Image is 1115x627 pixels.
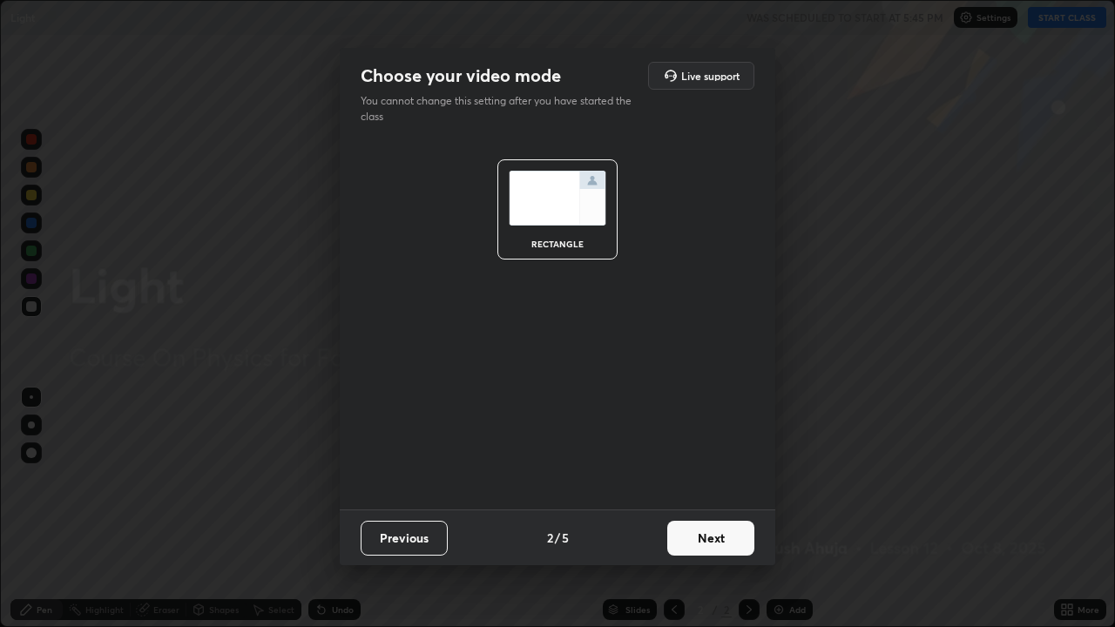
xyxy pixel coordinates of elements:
[547,529,553,547] h4: 2
[361,64,561,87] h2: Choose your video mode
[509,171,606,226] img: normalScreenIcon.ae25ed63.svg
[667,521,754,556] button: Next
[555,529,560,547] h4: /
[361,521,448,556] button: Previous
[681,71,740,81] h5: Live support
[361,93,643,125] p: You cannot change this setting after you have started the class
[562,529,569,547] h4: 5
[523,239,592,248] div: rectangle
